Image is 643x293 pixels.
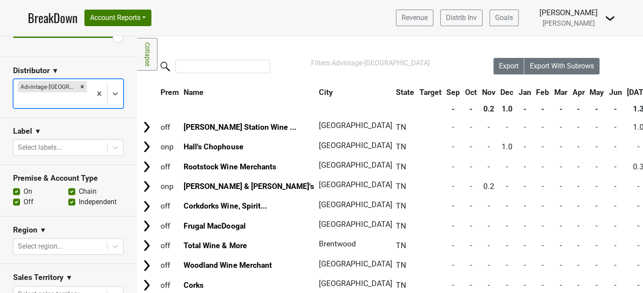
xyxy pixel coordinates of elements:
[524,142,526,151] span: -
[319,220,392,229] span: [GEOGRAPHIC_DATA]
[577,123,579,131] span: -
[506,182,508,191] span: -
[184,182,314,191] a: [PERSON_NAME] & [PERSON_NAME]'s
[542,261,544,269] span: -
[524,202,526,210] span: -
[158,138,181,156] td: onp
[524,281,526,290] span: -
[417,84,444,100] th: Target: activate to sort column ascending
[184,162,276,171] a: Rootstock Wine Merchants
[542,123,544,131] span: -
[13,66,50,75] h3: Distributor
[28,9,77,27] a: BreakDown
[596,162,598,171] span: -
[487,162,489,171] span: -
[506,241,508,250] span: -
[542,142,544,151] span: -
[524,261,526,269] span: -
[487,123,489,131] span: -
[140,121,153,134] img: Arrow right
[311,58,469,68] div: Filters:
[13,174,124,183] h3: Premise & Account Type
[487,222,489,230] span: -
[614,142,616,151] span: -
[396,162,406,171] span: TN
[607,101,624,117] th: -
[483,182,494,191] span: 0.2
[614,182,616,191] span: -
[444,84,462,100] th: Sep: activate to sort column ascending
[140,200,153,213] img: Arrow right
[452,281,454,290] span: -
[470,241,472,250] span: -
[137,38,157,71] a: Collapse
[319,259,392,268] span: [GEOGRAPHIC_DATA]
[396,261,406,269] span: TN
[501,142,512,151] span: 1.0
[184,222,245,230] a: Frugal MacDoogal
[184,281,204,290] a: Corks
[587,101,606,117] th: -
[470,142,472,151] span: -
[506,162,508,171] span: -
[607,84,624,100] th: Jun: activate to sort column ascending
[79,197,117,207] label: Independent
[182,84,316,100] th: Name: activate to sort column ascending
[140,180,153,193] img: Arrow right
[487,202,489,210] span: -
[559,241,562,250] span: -
[452,202,454,210] span: -
[487,142,489,151] span: -
[637,241,640,250] span: -
[444,101,462,117] th: -
[452,142,454,151] span: -
[552,84,569,100] th: Mar: activate to sort column ascending
[498,101,516,117] th: 1.0
[158,177,181,195] td: onp
[184,123,296,131] a: [PERSON_NAME] Station Wine ...
[534,84,551,100] th: Feb: activate to sort column ascending
[184,241,247,250] a: Total Wine & More
[637,182,640,191] span: -
[66,273,73,283] span: ▼
[596,261,598,269] span: -
[577,281,579,290] span: -
[559,182,562,191] span: -
[614,222,616,230] span: -
[499,62,519,70] span: Export
[140,219,153,232] img: Arrow right
[396,123,406,131] span: TN
[596,182,598,191] span: -
[637,281,640,290] span: -
[570,101,587,117] th: -
[158,157,181,176] td: off
[614,162,616,171] span: -
[577,241,579,250] span: -
[542,202,544,210] span: -
[452,222,454,230] span: -
[559,261,562,269] span: -
[138,84,157,100] th: &nbsp;: activate to sort column ascending
[605,13,615,24] img: Dropdown Menu
[470,182,472,191] span: -
[559,202,562,210] span: -
[596,123,598,131] span: -
[559,281,562,290] span: -
[52,66,59,76] span: ▼
[570,84,587,100] th: Apr: activate to sort column ascending
[452,261,454,269] span: -
[596,142,598,151] span: -
[140,279,153,292] img: Arrow right
[396,241,406,250] span: TN
[524,123,526,131] span: -
[440,10,482,26] a: Distrib Inv
[506,261,508,269] span: -
[40,225,47,236] span: ▼
[559,222,562,230] span: -
[637,142,640,151] span: -
[577,182,579,191] span: -
[84,10,151,26] button: Account Reports
[158,118,181,136] td: off
[319,121,392,130] span: [GEOGRAPHIC_DATA]
[396,202,406,210] span: TN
